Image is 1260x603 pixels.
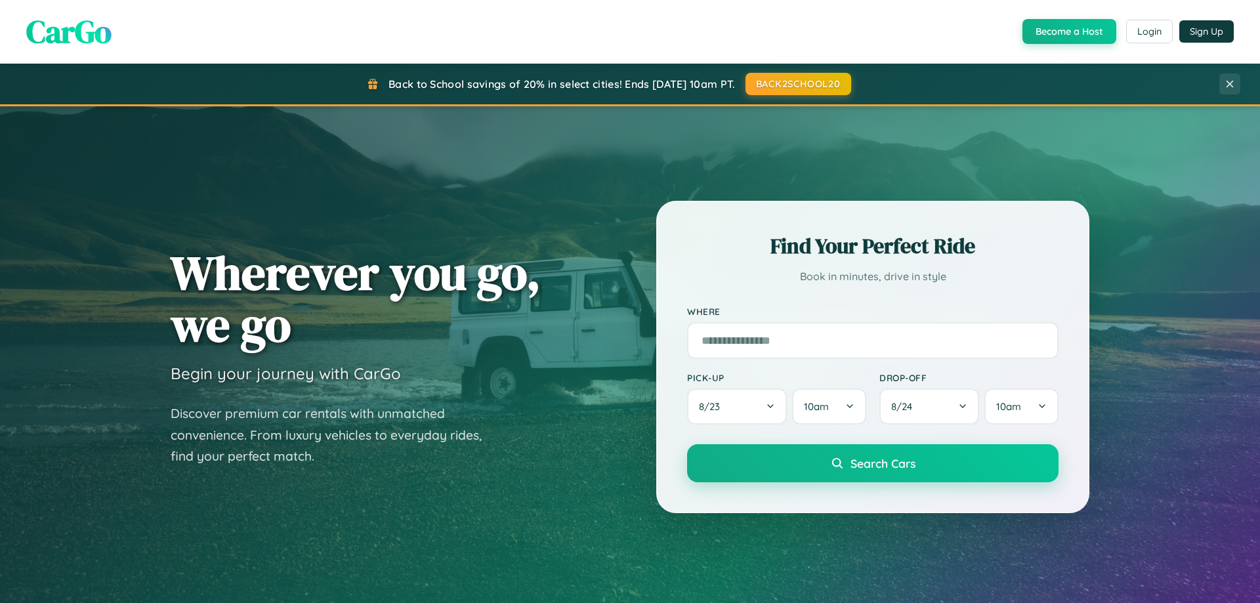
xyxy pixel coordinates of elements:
span: 10am [804,400,829,413]
label: Drop-off [879,372,1059,383]
span: Search Cars [850,456,915,470]
label: Pick-up [687,372,866,383]
p: Discover premium car rentals with unmatched convenience. From luxury vehicles to everyday rides, ... [171,403,499,467]
button: Become a Host [1022,19,1116,44]
button: Sign Up [1179,20,1234,43]
button: BACK2SCHOOL20 [745,73,851,95]
button: 10am [792,388,866,425]
p: Book in minutes, drive in style [687,267,1059,286]
h2: Find Your Perfect Ride [687,232,1059,260]
span: 10am [996,400,1021,413]
h1: Wherever you go, we go [171,247,541,350]
button: Search Cars [687,444,1059,482]
h3: Begin your journey with CarGo [171,364,401,383]
span: 8 / 24 [891,400,919,413]
button: 8/23 [687,388,787,425]
span: CarGo [26,10,112,53]
button: 10am [984,388,1059,425]
span: 8 / 23 [699,400,726,413]
label: Where [687,306,1059,317]
button: Login [1126,20,1173,43]
button: 8/24 [879,388,979,425]
span: Back to School savings of 20% in select cities! Ends [DATE] 10am PT. [388,77,735,91]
